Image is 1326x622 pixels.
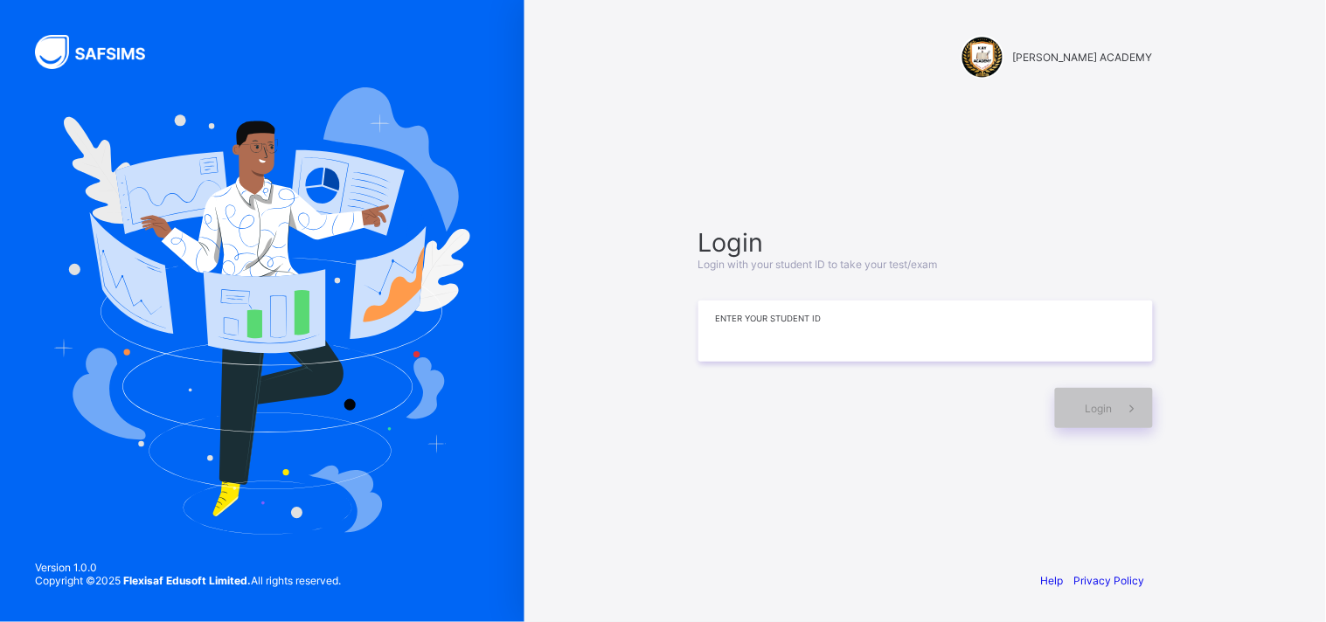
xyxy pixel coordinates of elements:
span: Copyright © 2025 All rights reserved. [35,574,341,587]
img: SAFSIMS Logo [35,35,166,69]
span: Login [698,227,1153,258]
span: Version 1.0.0 [35,561,341,574]
img: Hero Image [54,87,470,535]
span: [PERSON_NAME] ACADEMY [1013,51,1153,64]
strong: Flexisaf Edusoft Limited. [123,574,251,587]
span: Login [1086,402,1113,415]
a: Privacy Policy [1074,574,1145,587]
span: Login with your student ID to take your test/exam [698,258,938,271]
a: Help [1041,574,1064,587]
